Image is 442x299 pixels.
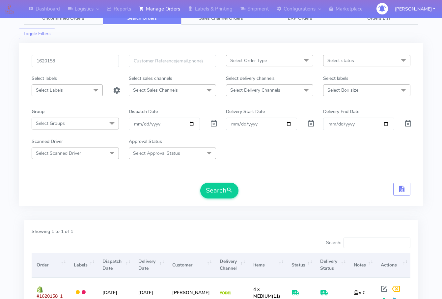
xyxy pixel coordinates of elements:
label: Search: [326,238,410,248]
th: Dispatch Date: activate to sort column ascending [97,253,133,277]
i: x 1 [354,289,365,296]
span: Select Approval Status [133,150,180,156]
span: Select Groups [36,120,65,126]
span: Search Orders [127,15,157,21]
th: Customer: activate to sort column ascending [167,253,214,277]
span: Sales Channel Orders [199,15,243,21]
th: Delivery Date: activate to sort column ascending [133,253,167,277]
label: Approval Status [129,138,162,145]
span: Select Scanned Driver [36,150,81,156]
label: Group [32,108,44,115]
ul: Tabs [24,12,418,25]
img: Yodel [220,291,231,295]
span: Select Box size [327,87,358,93]
label: Delivery End Date [323,108,359,115]
label: Select delivery channels [226,75,275,82]
button: Search [200,183,238,198]
img: shopify.png [37,286,43,293]
input: Customer Reference(email,phone) [129,55,216,67]
label: Select sales channels [129,75,172,82]
th: Labels: activate to sort column ascending [69,253,97,277]
label: Delivery Start Date [226,108,265,115]
th: Delivery Channel: activate to sort column ascending [215,253,248,277]
th: Status: activate to sort column ascending [287,253,315,277]
th: Order: activate to sort column ascending [32,253,69,277]
label: Showing 1 to 1 of 1 [32,228,73,235]
button: Toggle Filters [19,29,55,39]
span: Unconfirmed Orders [42,15,84,21]
span: Select Sales Channels [133,87,178,93]
label: Select labels [32,75,57,82]
input: Search: [344,238,410,248]
span: Orders List [367,15,390,21]
label: Select labels [323,75,348,82]
span: Select status [327,57,354,64]
input: Order Id [32,55,119,67]
label: Dispatch Date [129,108,158,115]
th: Actions: activate to sort column ascending [376,253,410,277]
span: Select Labels [36,87,63,93]
button: [PERSON_NAME] [390,2,440,16]
span: Select Delivery Channels [230,87,280,93]
span: ERP Orders [288,15,312,21]
th: Delivery Status: activate to sort column ascending [315,253,349,277]
th: Notes: activate to sort column ascending [349,253,376,277]
label: Scanned Driver [32,138,63,145]
th: Items: activate to sort column ascending [248,253,287,277]
span: Select Order Type [230,57,267,64]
